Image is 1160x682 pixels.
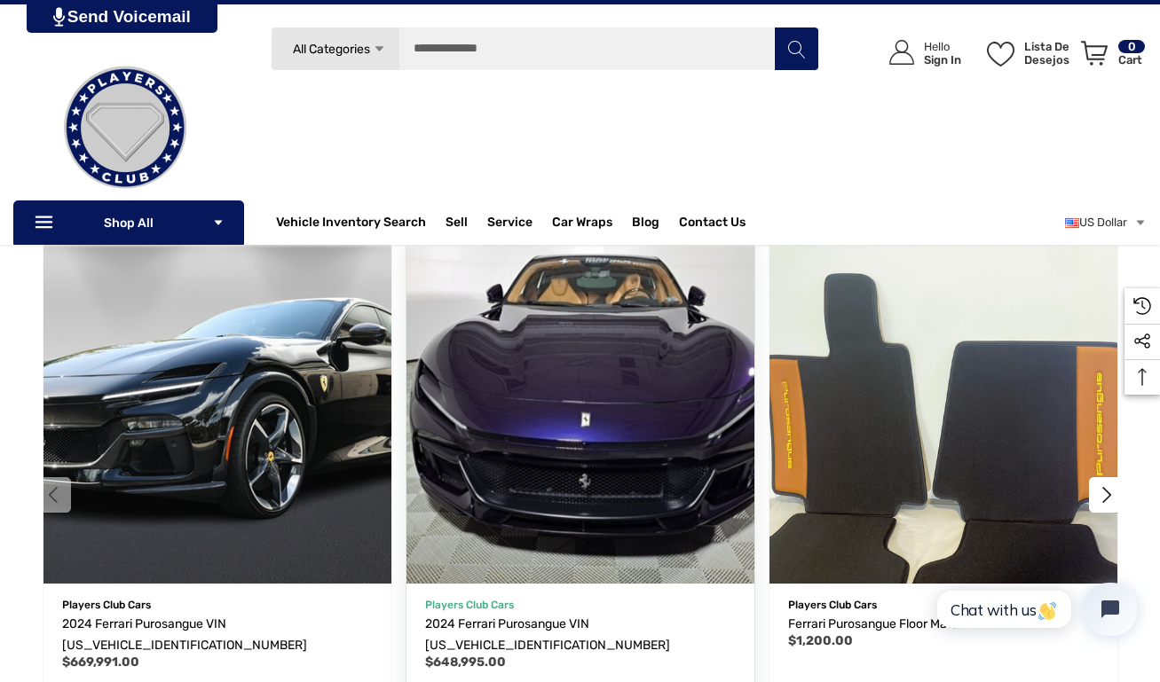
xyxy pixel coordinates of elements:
svg: Icon Arrow Down [212,216,225,229]
p: Cart [1118,53,1145,67]
a: Ferrari Purosangue Floor Mats,$1,200.00 [788,614,1099,635]
p: 0 [1118,40,1145,53]
svg: Lista de desejos [987,42,1014,67]
img: Players Club | Cars For Sale [36,39,214,216]
iframe: Tidio Chat [918,568,1152,651]
p: Sign In [924,53,961,67]
a: Vehicle Inventory Search [276,215,426,234]
a: Car Wraps [552,205,632,240]
a: 2024 Ferrari Purosangue VIN ZSG06VTA7R0305445,$648,995.00 [406,236,754,584]
a: Service [487,215,533,234]
button: Ir para o slide 2 de 2 [1089,477,1124,513]
a: Carrinho com 0 itens [1073,22,1147,91]
img: For Sale 2024 Ferrari Purosangue VIN ZSG06VTA2R0310309 [43,236,391,584]
button: Pesquisar [774,27,818,71]
a: All Categories Icon Arrow Down Icon Arrow Up [271,27,399,71]
a: Blog [632,215,659,234]
a: 2024 Ferrari Purosangue VIN ZSG06VTA2R0310309,$669,991.00 [62,614,373,656]
a: Ferrari Purosangue Floor Mats,$1,200.00 [769,236,1117,584]
span: Sell [446,215,468,234]
p: Players Club Cars [425,593,736,616]
a: 2024 Ferrari Purosangue VIN ZSG06VTA7R0305445,$648,995.00 [425,614,736,656]
svg: Social Media [1133,333,1151,350]
p: Players Club Cars [62,593,373,616]
a: Contact Us [679,215,746,234]
a: Selecione a moeda: USD [1065,205,1147,240]
svg: Icon Arrow Down [373,43,386,56]
span: 2024 Ferrari Purosangue VIN [US_VEHICLE_IDENTIFICATION_NUMBER] [62,616,307,653]
svg: Review Your Cart [1081,41,1108,66]
a: Lista de desejos Lista de desejos [979,22,1073,83]
span: $1,200.00 [788,633,853,648]
span: Car Wraps [552,215,612,234]
a: Sell [446,205,487,240]
svg: Icon Line [33,213,59,233]
span: 2024 Ferrari Purosangue VIN [US_VEHICLE_IDENTIFICATION_NUMBER] [425,616,670,653]
svg: Icon User Account [889,40,914,65]
span: $648,995.00 [425,655,506,670]
p: Hello [924,40,961,53]
a: Entrar [869,22,970,83]
p: Lista de desejos [1024,40,1071,67]
img: For Sale 2024 Ferrari Purosangue VIN ZSG06VTA7R0305445 [389,218,771,600]
a: 2024 Ferrari Purosangue VIN ZSG06VTA2R0310309,$669,991.00 [43,236,391,584]
p: Shop All [13,200,244,245]
span: All Categories [293,42,370,57]
img: PjwhLS0gR2VuZXJhdG9yOiBHcmF2aXQuaW8gLS0+PHN2ZyB4bWxucz0iaHR0cDovL3d3dy53My5vcmcvMjAwMC9zdmciIHhtb... [53,7,65,27]
svg: Top [1124,368,1160,386]
svg: Recently Viewed [1133,297,1151,315]
p: Players Club Cars [788,593,1099,616]
button: Ir para o slide 2 de 2 [36,477,71,513]
span: Ferrari Purosangue Floor Mats [788,616,958,631]
img: Ferrari Purosangue Floor Mats [769,236,1117,584]
span: $669,991.00 [62,655,139,670]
